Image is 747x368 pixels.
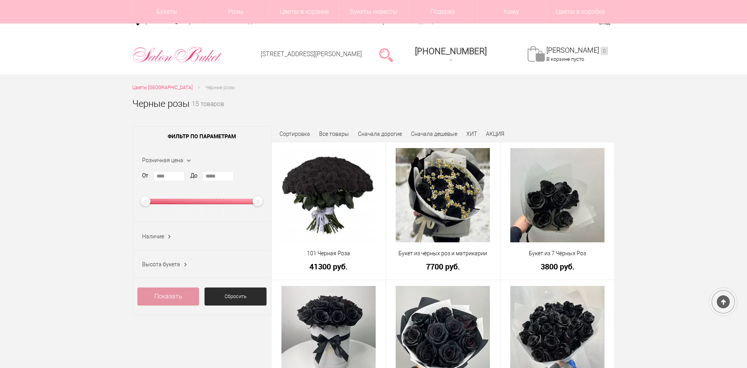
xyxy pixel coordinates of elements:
a: 3800 руб. [506,262,610,271]
span: Сортировка [279,131,310,137]
small: 15 товаров [192,101,224,120]
a: [PHONE_NUMBER] [410,44,491,66]
a: [PERSON_NAME] [546,46,608,55]
a: Букет из 7 Чёрных Роз [506,249,610,258]
img: Цветы Нижний Новгород [132,44,222,65]
a: 7700 руб. [391,262,495,271]
span: Фильтр по параметрам [133,126,271,146]
a: Сбросить [205,287,267,306]
ins: 0 [601,47,608,55]
a: ХИТ [466,131,477,137]
span: Высота букета [142,261,180,267]
a: 101 Черная Роза [277,249,381,258]
a: Букет из чёрных роз и матрикарии [391,249,495,258]
a: Цветы [GEOGRAPHIC_DATA] [132,84,193,92]
a: Сначала дорогие [358,131,402,137]
span: Наличие [142,233,164,240]
a: [STREET_ADDRESS][PERSON_NAME] [261,50,362,58]
label: До [190,172,197,180]
a: Показать [137,287,199,306]
span: Розничная цена [142,157,183,163]
a: 41300 руб. [277,262,381,271]
h1: Черные розы [132,97,190,111]
span: [PHONE_NUMBER] [415,46,487,56]
img: 101 Черная Роза [281,148,376,242]
span: Цветы [GEOGRAPHIC_DATA] [132,85,193,90]
a: АКЦИЯ [486,131,504,137]
span: В корзине пусто [546,56,584,62]
span: Чёрные розы [205,85,235,90]
img: Букет из 7 Чёрных Роз [510,148,605,242]
label: От [142,172,148,180]
img: Букет из чёрных роз и матрикарии [396,148,490,242]
a: Сначала дешевые [411,131,457,137]
a: Все товары [319,131,349,137]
